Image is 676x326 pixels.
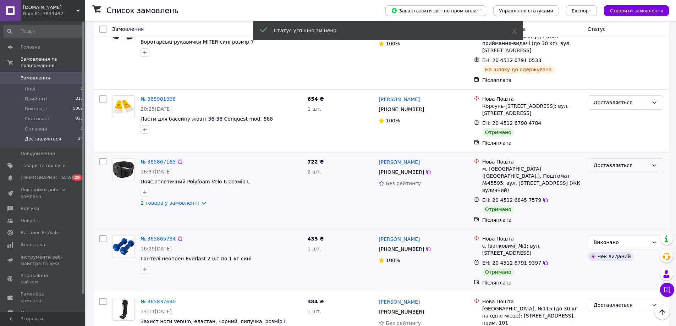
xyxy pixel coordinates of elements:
span: Доставляється [25,136,61,142]
span: ЕН: 20 4512 6790 4784 [482,120,542,126]
span: 100% [386,258,400,263]
span: Статус [588,26,606,32]
div: [PHONE_NUMBER] [377,307,425,317]
a: [PERSON_NAME] [379,159,420,166]
span: Оплачені [25,126,47,132]
span: 435 ₴ [308,236,324,242]
a: Фото товару [112,158,135,181]
a: № 365865734 [141,236,176,242]
span: Експорт [572,8,592,13]
span: 317 [76,96,83,102]
span: ЕН: 20 4512 6845 7579 [482,197,542,203]
div: с. [GEOGRAPHIC_DATA] ([GEOGRAPHIC_DATA].), Пункт приймання-видачі (до 30 кг): вул. [STREET_ADDRESS] [482,26,582,54]
span: 100% [386,41,400,46]
span: Замовлення [21,75,50,81]
span: Товари та послуги [21,162,66,169]
span: Прийняті [25,96,47,102]
div: Нова Пошта [482,235,582,242]
button: Завантажити звіт по пром-оплаті [385,5,486,16]
span: ЕН: 20 4512 6791 0533 [482,57,542,63]
button: Чат з покупцем [660,283,674,297]
span: 1 шт. [308,309,321,314]
span: Покупці [21,217,40,224]
img: Фото товару [112,236,134,258]
span: Створити замовлення [610,8,663,13]
a: Ласти для басейну жовті 36-38 Conquest mod. 868 [141,116,273,122]
a: Воротарські рукавички MITER сині розмір 7 [141,39,254,45]
span: Відгуки [21,205,39,212]
a: Гантелі неопрен Everlast 2 шт по 1 кг сині [141,256,252,261]
input: Пошук [4,25,84,38]
span: Виконані [25,106,47,112]
div: Доставляється [594,99,649,106]
span: Головна [21,44,40,50]
div: с. Іванковичі, №1: вул. [STREET_ADDRESS] [482,242,582,256]
div: Нова Пошта [482,158,582,165]
a: 2 товара у замовленні [141,200,199,206]
div: Отримано [482,205,514,214]
button: Створити замовлення [604,5,669,16]
div: Отримано [482,268,514,276]
a: Фото товару [112,95,135,118]
div: Нова Пошта [482,298,582,305]
a: № 365867165 [141,159,176,165]
span: Гаманець компанії [21,291,66,304]
h1: Список замовлень [106,6,178,15]
div: [PHONE_NUMBER] [377,244,425,254]
a: [PERSON_NAME] [379,298,420,305]
img: Фото товару [112,298,134,320]
div: Статус успішно змінено [274,27,495,34]
div: м. [GEOGRAPHIC_DATA] ([GEOGRAPHIC_DATA].), Поштомат №45595: вул. [STREET_ADDRESS] (ЖК вуличний) [482,165,582,194]
span: Аналітика [21,242,45,248]
span: 654 ₴ [308,96,324,102]
span: 2 шт. [308,169,321,175]
span: Каталог ProSale [21,230,59,236]
span: Показники роботи компанії [21,187,66,199]
span: 20:25[DATE] [141,106,172,112]
span: Замовлення та повідомлення [21,56,85,69]
div: Післяплата [482,77,582,84]
div: [PHONE_NUMBER] [377,167,425,177]
span: Нові [25,86,35,92]
a: Захист ноги Venum, еластан, чорний, липучка, розмір L [141,319,287,324]
span: 24 [78,136,83,142]
div: Післяплата [482,279,582,286]
span: Управління статусами [499,8,553,13]
a: Пояс атлетичний Polyfoam Velo 6 розмір L [141,179,250,184]
span: 29 [73,175,82,181]
button: Експорт [566,5,597,16]
img: Фото товару [112,159,134,181]
div: [PHONE_NUMBER] [377,104,425,114]
span: Завантажити звіт по пром-оплаті [391,7,480,14]
div: Післяплата [482,139,582,147]
span: Повідомлення [21,150,55,157]
span: Скасовані [25,116,49,122]
span: 14:11[DATE] [141,309,172,314]
span: Без рейтингу [386,181,421,186]
span: 16:29[DATE] [141,246,172,252]
span: 0 [81,86,83,92]
button: Наверх [655,305,670,320]
span: Замовлення [112,26,144,32]
span: 1 шт. [308,246,321,252]
div: Чек виданий [588,252,634,261]
span: 5869 [73,106,83,112]
span: [DEMOGRAPHIC_DATA] [21,175,73,181]
a: Створити замовлення [597,7,669,13]
a: [PERSON_NAME] [379,236,420,243]
span: Маркет [21,310,39,316]
a: [PERSON_NAME] [379,96,420,103]
span: 925 [76,116,83,122]
img: Фото товару [112,96,134,118]
div: Виконано [594,238,649,246]
span: ЕН: 20 4512 6791 9397 [482,260,542,266]
a: № 365837690 [141,299,176,304]
span: Інструменти веб-майстра та SEO [21,254,66,267]
span: Без рейтингу [386,320,421,326]
span: Sportshop.od.ua [23,4,76,11]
